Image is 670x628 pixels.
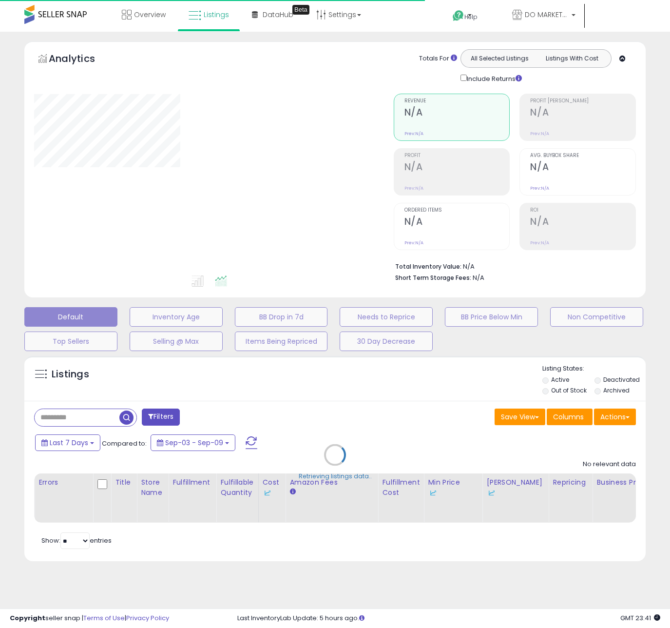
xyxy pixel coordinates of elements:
[404,153,510,158] span: Profit
[473,273,484,282] span: N/A
[235,307,328,327] button: BB Drop in 7d
[463,52,536,65] button: All Selected Listings
[452,10,464,22] i: Get Help
[395,262,461,271] b: Total Inventory Value:
[530,208,635,213] span: ROI
[404,131,423,137] small: Prev: N/A
[292,5,309,15] div: Tooltip anchor
[404,107,510,120] h2: N/A
[340,332,433,351] button: 30 Day Decrease
[530,216,635,229] h2: N/A
[404,216,510,229] h2: N/A
[550,307,643,327] button: Non Competitive
[299,472,372,481] div: Retrieving listings data..
[530,185,549,191] small: Prev: N/A
[530,240,549,246] small: Prev: N/A
[445,307,538,327] button: BB Price Below Min
[24,332,117,351] button: Top Sellers
[395,260,629,272] li: N/A
[130,332,223,351] button: Selling @ Max
[464,13,478,21] span: Help
[525,10,569,20] span: DO MARKETPLACE LLC
[130,307,223,327] button: Inventory Age
[536,52,608,65] button: Listings With Cost
[404,208,510,213] span: Ordered Items
[445,2,497,32] a: Help
[134,10,166,20] span: Overview
[530,131,549,137] small: Prev: N/A
[530,98,635,104] span: Profit [PERSON_NAME]
[235,332,328,351] button: Items Being Repriced
[530,153,635,158] span: Avg. Buybox Share
[263,10,293,20] span: DataHub
[340,307,433,327] button: Needs to Reprice
[530,107,635,120] h2: N/A
[49,52,114,68] h5: Analytics
[453,73,534,84] div: Include Returns
[404,240,423,246] small: Prev: N/A
[530,161,635,175] h2: N/A
[395,274,471,282] b: Short Term Storage Fees:
[24,307,117,327] button: Default
[404,161,510,175] h2: N/A
[419,54,457,63] div: Totals For
[404,98,510,104] span: Revenue
[404,185,423,191] small: Prev: N/A
[204,10,229,20] span: Listings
